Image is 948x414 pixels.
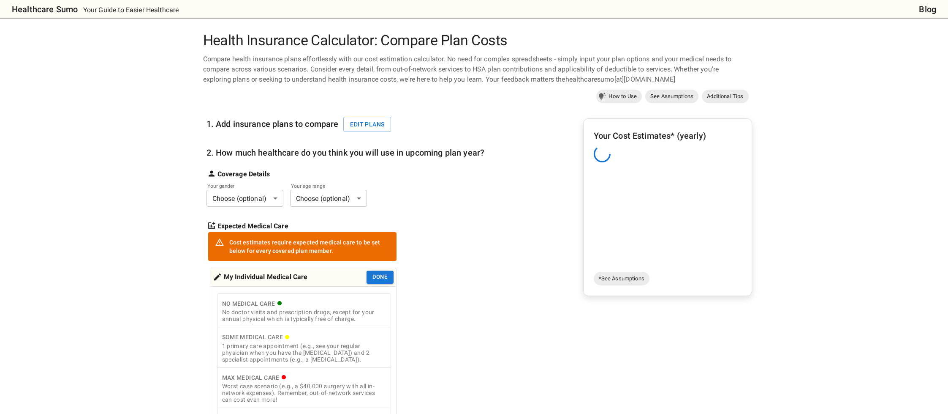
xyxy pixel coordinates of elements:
div: Choose (optional) [206,190,283,207]
h6: Healthcare Sumo [12,3,78,16]
div: Worst case scenario (e.g., a $40,000 surgery with all in-network expenses). Remember, out-of-netw... [222,383,386,403]
div: No doctor visits and prescription drugs, except for your annual physical which is typically free ... [222,309,386,322]
a: *See Assumptions [594,272,649,285]
p: Your Guide to Easier Healthcare [83,5,179,15]
h6: 2. How much healthcare do you think you will use in upcoming plan year? [206,146,485,159]
a: See Assumptions [645,90,698,103]
div: Cost estimates require expected medical care to be set below for every covered plan member. [229,235,390,258]
label: Your gender [207,182,272,189]
button: Max Medical CareWorst case scenario (e.g., a $40,000 surgery with all in-network expenses). Remem... [217,367,391,409]
div: Max Medical Care [222,373,386,383]
span: How to Use [603,92,642,101]
a: Blog [919,3,936,16]
a: How to Use [596,90,642,103]
div: 1 primary care appointment (e.g., see your regular physician when you have the [MEDICAL_DATA]) an... [222,343,386,363]
label: Your age range [291,182,355,189]
button: Some Medical Care1 primary care appointment (e.g., see your regular physician when you have the [... [217,327,391,368]
span: See Assumptions [645,92,698,101]
strong: Expected Medical Care [217,221,288,231]
a: Healthcare Sumo [5,3,78,16]
span: Additional Tips [702,92,748,101]
h6: 1. Add insurance plans to compare [206,117,397,132]
span: *See Assumptions [594,274,649,283]
div: Compare health insurance plans effortlessly with our cost estimation calculator. No need for comp... [200,54,749,85]
div: Some Medical Care [222,332,386,343]
div: No Medical Care [222,299,386,309]
button: Done [367,271,394,284]
button: No Medical CareNo doctor visits and prescription drugs, except for your annual physical which is ... [217,293,391,328]
div: My Individual Medical Care [213,271,308,284]
button: Edit plans [343,117,391,132]
a: Additional Tips [702,90,748,103]
div: Choose (optional) [290,190,367,207]
h1: Health Insurance Calculator: Compare Plan Costs [200,32,749,49]
strong: Coverage Details [217,169,270,179]
h6: Your Cost Estimates* (yearly) [594,129,742,143]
